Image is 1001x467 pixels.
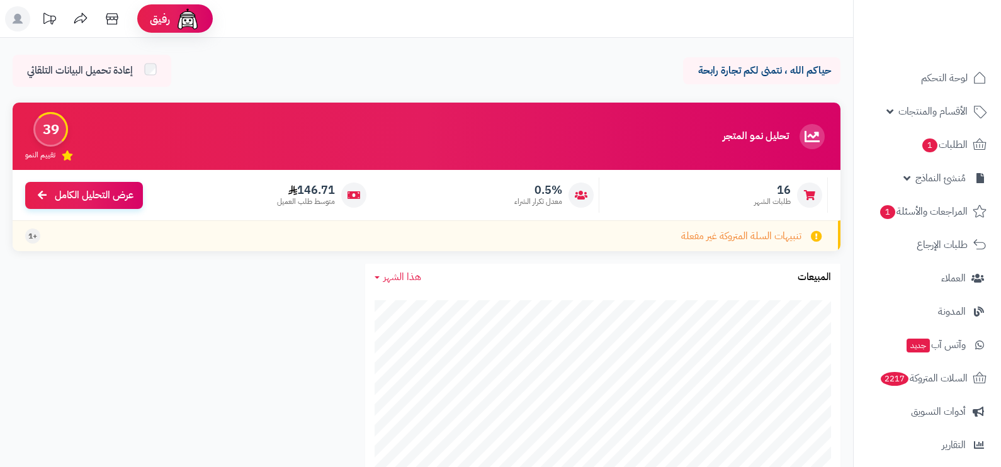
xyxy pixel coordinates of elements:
span: إعادة تحميل البيانات التلقائي [27,64,133,78]
span: المراجعات والأسئلة [879,203,968,220]
span: رفيق [150,11,170,26]
a: هذا الشهر [375,270,421,284]
a: التقارير [861,430,993,460]
a: لوحة التحكم [861,63,993,93]
span: 16 [754,183,791,197]
span: الطلبات [921,136,968,154]
span: التقارير [942,436,966,454]
span: تقييم النمو [25,150,55,160]
span: 146.71 [277,183,335,197]
span: تنبيهات السلة المتروكة غير مفعلة [681,229,801,244]
h3: المبيعات [798,272,831,283]
a: الطلبات1 [861,130,993,160]
span: لوحة التحكم [921,69,968,87]
a: طلبات الإرجاع [861,230,993,260]
span: معدل تكرار الشراء [514,196,562,207]
span: المدونة [938,303,966,320]
span: طلبات الإرجاع [917,236,968,254]
a: المراجعات والأسئلة1 [861,196,993,227]
span: 1 [880,205,895,219]
a: المدونة [861,296,993,327]
span: أدوات التسويق [911,403,966,420]
span: العملاء [941,269,966,287]
span: 2217 [881,372,908,386]
span: السلات المتروكة [879,369,968,387]
a: أدوات التسويق [861,397,993,427]
a: تحديثات المنصة [33,6,65,35]
span: طلبات الشهر [754,196,791,207]
span: وآتس آب [905,336,966,354]
span: عرض التحليل الكامل [55,188,133,203]
span: الأقسام والمنتجات [898,103,968,120]
h3: تحليل نمو المتجر [723,131,789,142]
img: logo-2.png [915,33,989,60]
a: عرض التحليل الكامل [25,182,143,209]
span: جديد [907,339,930,352]
span: متوسط طلب العميل [277,196,335,207]
a: السلات المتروكة2217 [861,363,993,393]
p: حياكم الله ، نتمنى لكم تجارة رابحة [693,64,831,78]
span: 1 [922,138,937,152]
span: مُنشئ النماذج [915,169,966,187]
span: 0.5% [514,183,562,197]
a: العملاء [861,263,993,293]
span: +1 [28,231,37,242]
img: ai-face.png [175,6,200,31]
span: هذا الشهر [383,269,421,284]
a: وآتس آبجديد [861,330,993,360]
